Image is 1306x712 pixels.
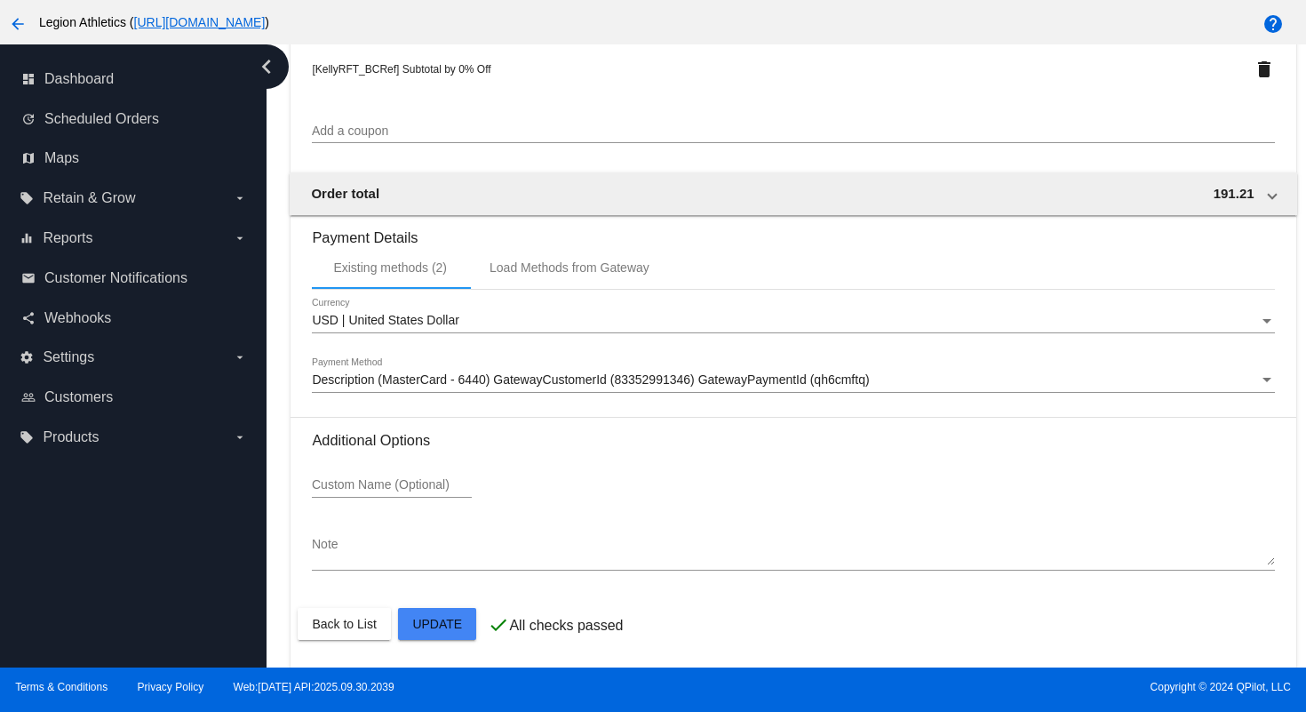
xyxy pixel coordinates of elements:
[134,15,266,29] a: [URL][DOMAIN_NAME]
[44,310,111,326] span: Webhooks
[15,681,108,693] a: Terms & Conditions
[20,231,34,245] i: equalizer
[234,681,394,693] a: Web:[DATE] API:2025.09.30.2039
[312,432,1274,449] h3: Additional Options
[44,150,79,166] span: Maps
[290,172,1296,215] mat-expansion-panel-header: Order total 191.21
[21,271,36,285] i: email
[43,349,94,365] span: Settings
[233,231,247,245] i: arrow_drop_down
[668,681,1291,693] span: Copyright © 2024 QPilot, LLC
[312,314,1274,328] mat-select: Currency
[312,372,869,387] span: Description (MasterCard - 6440) GatewayCustomerId (83352991346) GatewayPaymentId (qh6cmftq)
[312,478,472,492] input: Custom Name (Optional)
[20,430,34,444] i: local_offer
[21,72,36,86] i: dashboard
[44,389,113,405] span: Customers
[509,618,623,634] p: All checks passed
[21,304,247,332] a: share Webhooks
[44,270,187,286] span: Customer Notifications
[233,430,247,444] i: arrow_drop_down
[44,71,114,87] span: Dashboard
[1214,186,1254,201] span: 191.21
[43,230,92,246] span: Reports
[21,390,36,404] i: people_outline
[233,191,247,205] i: arrow_drop_down
[312,124,1274,139] input: Add a coupon
[21,65,247,93] a: dashboard Dashboard
[21,264,247,292] a: email Customer Notifications
[412,617,462,631] span: Update
[333,260,447,275] div: Existing methods (2)
[312,216,1274,246] h3: Payment Details
[312,313,458,327] span: USD | United States Dollar
[233,350,247,364] i: arrow_drop_down
[312,63,490,76] span: [KellyRFT_BCRef] Subtotal by 0% Off
[21,112,36,126] i: update
[21,144,247,172] a: map Maps
[488,614,509,636] mat-icon: check
[21,105,247,133] a: update Scheduled Orders
[20,350,34,364] i: settings
[490,260,649,275] div: Load Methods from Gateway
[21,151,36,165] i: map
[43,190,135,206] span: Retain & Grow
[312,373,1274,388] mat-select: Payment Method
[44,111,159,127] span: Scheduled Orders
[138,681,204,693] a: Privacy Policy
[39,15,269,29] span: Legion Athletics ( )
[7,13,28,35] mat-icon: arrow_back
[311,186,379,201] span: Order total
[1262,13,1284,35] mat-icon: help
[21,311,36,325] i: share
[252,52,281,81] i: chevron_left
[43,429,99,445] span: Products
[1254,59,1275,80] mat-icon: delete
[398,608,476,640] button: Update
[298,608,390,640] button: Back to List
[312,617,376,631] span: Back to List
[20,191,34,205] i: local_offer
[21,383,247,412] a: people_outline Customers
